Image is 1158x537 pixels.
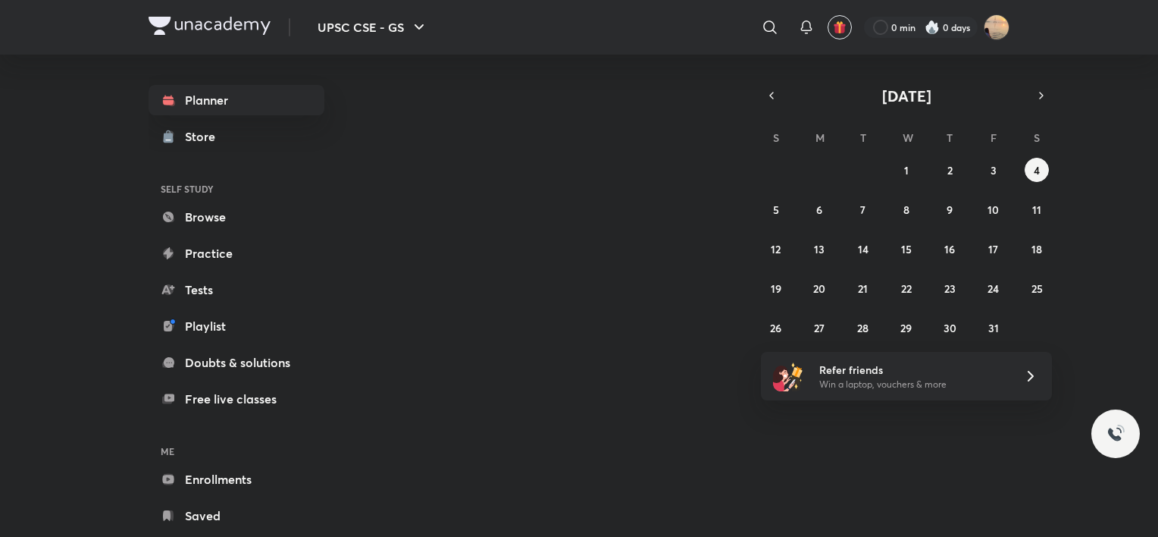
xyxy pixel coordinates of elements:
[894,276,919,300] button: October 22, 2025
[981,276,1006,300] button: October 24, 2025
[813,281,825,296] abbr: October 20, 2025
[987,203,999,217] abbr: October 10, 2025
[149,275,324,305] a: Tests
[937,316,962,340] button: October 30, 2025
[1025,276,1049,300] button: October 25, 2025
[944,321,956,335] abbr: October 30, 2025
[1025,158,1049,182] button: October 4, 2025
[149,17,271,35] img: Company Logo
[819,362,1006,378] h6: Refer friends
[764,237,788,261] button: October 12, 2025
[815,130,825,145] abbr: Monday
[770,321,781,335] abbr: October 26, 2025
[782,85,1031,106] button: [DATE]
[807,197,831,221] button: October 6, 2025
[807,237,831,261] button: October 13, 2025
[988,242,998,256] abbr: October 17, 2025
[1032,203,1041,217] abbr: October 11, 2025
[991,163,997,177] abbr: October 3, 2025
[149,347,324,378] a: Doubts & solutions
[851,197,875,221] button: October 7, 2025
[851,237,875,261] button: October 14, 2025
[149,238,324,268] a: Practice
[944,281,956,296] abbr: October 23, 2025
[947,163,953,177] abbr: October 2, 2025
[1034,130,1040,145] abbr: Saturday
[981,197,1006,221] button: October 10, 2025
[814,321,825,335] abbr: October 27, 2025
[149,176,324,202] h6: SELF STUDY
[860,130,866,145] abbr: Tuesday
[925,20,940,35] img: streak
[981,158,1006,182] button: October 3, 2025
[149,85,324,115] a: Planner
[308,12,437,42] button: UPSC CSE - GS
[851,276,875,300] button: October 21, 2025
[894,158,919,182] button: October 1, 2025
[1034,163,1040,177] abbr: October 4, 2025
[903,203,909,217] abbr: October 8, 2025
[904,163,909,177] abbr: October 1, 2025
[1025,197,1049,221] button: October 11, 2025
[773,130,779,145] abbr: Sunday
[833,20,847,34] img: avatar
[1031,242,1042,256] abbr: October 18, 2025
[149,311,324,341] a: Playlist
[1106,425,1125,443] img: ttu
[984,14,1009,40] img: Snatashree Punyatoya
[149,501,324,531] a: Saved
[988,321,999,335] abbr: October 31, 2025
[860,203,865,217] abbr: October 7, 2025
[900,321,912,335] abbr: October 29, 2025
[987,281,999,296] abbr: October 24, 2025
[814,242,825,256] abbr: October 13, 2025
[937,237,962,261] button: October 16, 2025
[764,197,788,221] button: October 5, 2025
[773,203,779,217] abbr: October 5, 2025
[991,130,997,145] abbr: Friday
[947,130,953,145] abbr: Thursday
[894,197,919,221] button: October 8, 2025
[149,17,271,39] a: Company Logo
[882,86,931,106] span: [DATE]
[894,316,919,340] button: October 29, 2025
[764,316,788,340] button: October 26, 2025
[981,316,1006,340] button: October 31, 2025
[819,378,1006,391] p: Win a laptop, vouchers & more
[828,15,852,39] button: avatar
[149,202,324,232] a: Browse
[185,127,224,146] div: Store
[816,203,822,217] abbr: October 6, 2025
[764,276,788,300] button: October 19, 2025
[947,203,953,217] abbr: October 9, 2025
[901,242,912,256] abbr: October 15, 2025
[149,121,324,152] a: Store
[149,438,324,464] h6: ME
[901,281,912,296] abbr: October 22, 2025
[937,158,962,182] button: October 2, 2025
[149,464,324,495] a: Enrollments
[857,321,868,335] abbr: October 28, 2025
[149,384,324,414] a: Free live classes
[1025,237,1049,261] button: October 18, 2025
[807,276,831,300] button: October 20, 2025
[894,237,919,261] button: October 15, 2025
[773,361,803,391] img: referral
[771,281,781,296] abbr: October 19, 2025
[937,197,962,221] button: October 9, 2025
[937,276,962,300] button: October 23, 2025
[771,242,781,256] abbr: October 12, 2025
[858,281,868,296] abbr: October 21, 2025
[851,316,875,340] button: October 28, 2025
[944,242,955,256] abbr: October 16, 2025
[807,316,831,340] button: October 27, 2025
[903,130,913,145] abbr: Wednesday
[858,242,868,256] abbr: October 14, 2025
[1031,281,1043,296] abbr: October 25, 2025
[981,237,1006,261] button: October 17, 2025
